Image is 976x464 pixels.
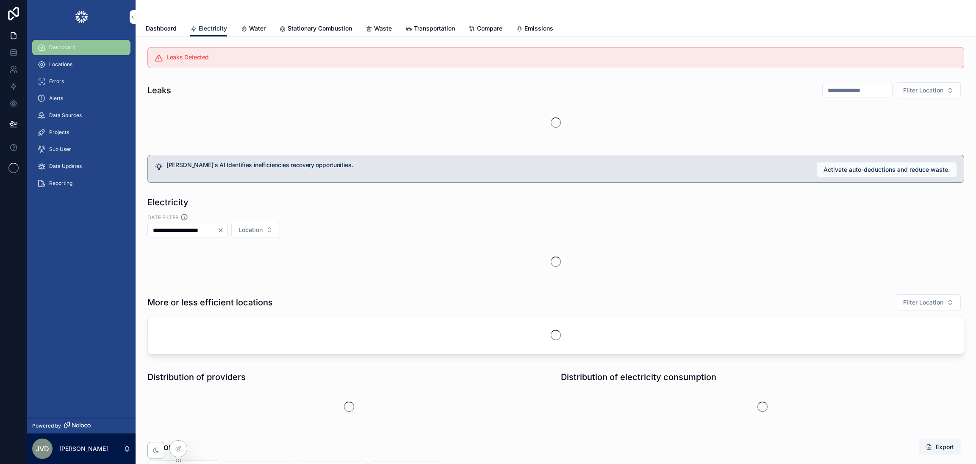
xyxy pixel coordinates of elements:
h1: Distribution of providers [147,371,246,383]
a: Electricity [190,21,227,37]
span: Reporting [49,180,72,187]
span: Dashboard [49,44,75,51]
a: Dashboard [146,21,177,38]
img: App logo [75,10,89,24]
p: [PERSON_NAME] [59,444,108,453]
a: Waste [366,21,392,38]
a: Projects [32,125,130,140]
span: Stationary Combustion [288,24,352,33]
span: Projects [49,129,69,136]
span: Data Updates [49,163,82,170]
span: Electricity [199,24,227,33]
button: Export [919,439,961,455]
a: Transportation [405,21,455,38]
a: Reporting [32,176,130,191]
h1: More or less efficient locations [147,296,273,308]
a: Locations [32,57,130,72]
button: Clear [217,227,227,234]
h1: Distribution of electricity consumption [561,371,716,383]
a: Powered by [27,418,136,433]
h1: Electricity [147,196,189,208]
a: Compare [469,21,502,38]
button: Select Button [896,82,961,98]
span: Transportation [414,24,455,33]
a: Water [241,21,266,38]
a: Alerts [32,91,130,106]
button: Activate auto-deductions and reduce waste. [816,162,957,177]
button: Select Button [231,222,280,238]
h5: Climatta's AI Identifies inefficiencies recovery opportunities. [166,162,810,168]
a: Data Updates [32,159,130,174]
span: Sub User [49,146,71,153]
span: JVd [36,444,49,454]
span: Alerts [49,95,63,102]
span: Locations [49,61,72,68]
a: Emissions [516,21,553,38]
a: Stationary Combustion [279,21,352,38]
a: Dashboard [32,40,130,55]
span: Water [249,24,266,33]
a: Data Sources [32,108,130,123]
span: Compare [477,24,502,33]
h1: History [147,441,177,453]
span: Filter Location [903,86,943,95]
span: Filter Location [903,298,943,307]
span: Errors [49,78,64,85]
h5: Leaks Detected [166,54,957,60]
label: Date filter [147,213,179,221]
span: Emissions [524,24,553,33]
a: Sub User [32,142,130,157]
span: Data Sources [49,112,82,119]
span: Powered by [32,422,61,429]
h1: Leaks [147,84,171,96]
button: Select Button [896,294,961,310]
div: scrollable content [27,34,136,202]
span: Waste [374,24,392,33]
span: Activate auto-deductions and reduce waste. [823,165,950,174]
span: Dashboard [146,24,177,33]
span: Location [238,226,263,234]
a: Errors [32,74,130,89]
